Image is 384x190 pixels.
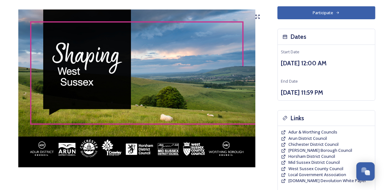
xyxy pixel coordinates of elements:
[288,147,352,153] a: [PERSON_NAME] Borough Council
[291,114,304,123] h3: Links
[281,49,299,55] span: Start Date
[288,166,343,172] a: West Sussex County Council
[288,172,346,178] a: Local Government Association
[288,178,366,184] a: [DOMAIN_NAME] Devolution White Paper
[288,129,337,135] a: Adur & Worthing Councils
[291,32,306,41] h3: Dates
[288,135,327,141] a: Arun District Council
[281,88,372,97] h3: [DATE] 11:59 PM
[277,6,375,19] button: Participate
[288,141,339,147] a: Chichester District Council
[288,153,335,159] a: Horsham District Council
[281,78,298,84] span: End Date
[281,59,372,68] h3: [DATE] 12:00 AM
[288,159,340,165] a: Mid Sussex District Council
[356,162,375,181] button: Open Chat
